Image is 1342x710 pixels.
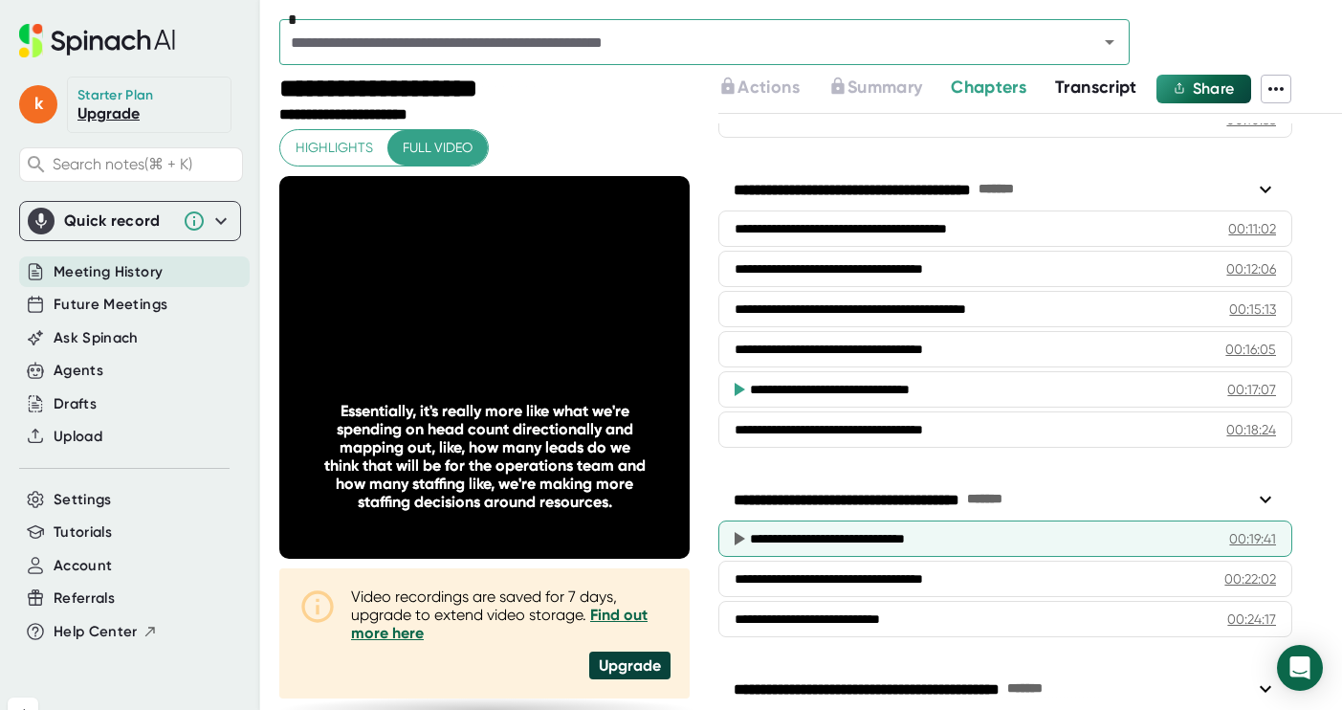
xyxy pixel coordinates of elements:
button: Help Center [54,621,158,643]
a: Find out more here [351,606,648,642]
span: k [19,85,57,123]
button: Chapters [951,75,1026,100]
div: Quick record [64,211,173,231]
div: Essentially, it's really more like what we're spending on head count directionally and mapping ou... [320,402,649,511]
button: Open [1096,29,1123,55]
button: Summary [828,75,922,100]
span: Share [1193,79,1235,98]
button: Meeting History [54,261,163,283]
div: 00:18:24 [1226,420,1276,439]
div: 00:12:06 [1226,259,1276,278]
button: Highlights [280,130,388,166]
button: Actions [718,75,799,100]
div: 00:11:02 [1228,219,1276,238]
span: Help Center [54,621,138,643]
span: Highlights [296,136,373,160]
div: Upgrade to access [828,75,951,103]
div: Upgrade [589,652,671,679]
button: Agents [54,360,103,382]
div: 00:19:41 [1229,529,1276,548]
span: Full video [403,136,473,160]
button: Referrals [54,588,115,610]
div: 00:22:02 [1224,569,1276,588]
div: Quick record [28,202,232,240]
button: Future Meetings [54,294,167,316]
div: 00:16:05 [1225,340,1276,359]
span: Search notes (⌘ + K) [53,155,237,173]
button: Account [54,555,112,577]
button: Settings [54,489,112,511]
div: Open Intercom Messenger [1277,645,1323,691]
button: Share [1156,75,1252,103]
span: Chapters [951,77,1026,98]
button: Upload [54,426,102,448]
span: Transcript [1055,77,1137,98]
div: Starter Plan [77,87,154,104]
button: Tutorials [54,521,112,544]
button: Ask Spinach [54,327,139,349]
div: 00:24:17 [1227,610,1276,629]
a: Upgrade [77,104,140,122]
div: 00:15:13 [1229,300,1276,319]
span: Actions [737,77,799,98]
div: Upgrade to access [718,75,827,103]
div: Video recordings are saved for 7 days, upgrade to extend video storage. [351,588,671,642]
button: Transcript [1055,75,1137,100]
button: Full video [387,130,488,166]
button: Drafts [54,393,97,415]
div: 00:17:07 [1227,380,1276,399]
span: Summary [847,77,922,98]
